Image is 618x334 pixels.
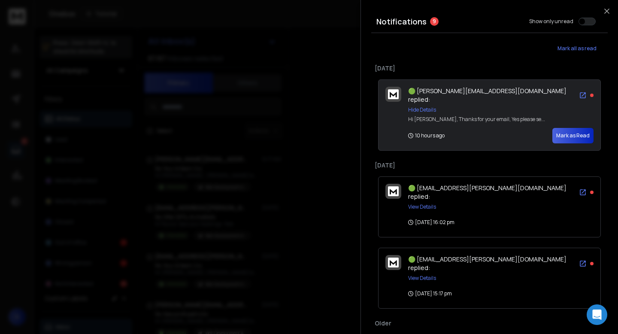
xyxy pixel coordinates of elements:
button: Hide Details [408,106,436,113]
div: Open Intercom Messenger [587,304,607,325]
span: 🟢 [EMAIL_ADDRESS][PERSON_NAME][DOMAIN_NAME] replied: [408,255,566,272]
img: logo [388,258,399,267]
span: 🟢 [PERSON_NAME][EMAIL_ADDRESS][DOMAIN_NAME] replied: [408,87,566,103]
p: [DATE] [375,64,604,73]
div: Hi [PERSON_NAME], Thanks for your email, Yes please se... [408,116,545,123]
p: 10 hours ago [408,132,445,139]
img: logo [388,186,399,196]
p: [DATE] 16:02 pm [408,219,454,226]
p: [DATE] [375,161,604,170]
button: View Details [408,203,436,210]
img: logo [388,89,399,99]
button: Mark all as read [546,40,608,57]
label: Show only unread [529,18,573,25]
p: [DATE] 15:17 pm [408,290,452,297]
span: 9 [430,17,439,26]
span: 🟢 [EMAIL_ADDRESS][PERSON_NAME][DOMAIN_NAME] replied: [408,184,566,200]
p: Older [375,319,604,328]
button: View Details [408,275,436,282]
span: Mark all as read [557,45,597,52]
h3: Notifications [376,15,427,27]
button: Mark as Read [552,128,594,143]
